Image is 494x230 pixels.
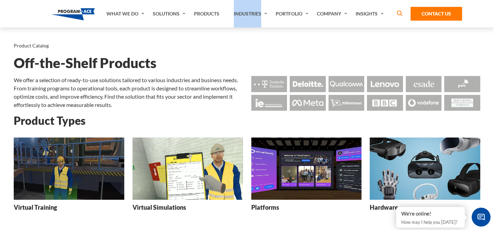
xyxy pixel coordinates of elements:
a: Virtual Simulations [133,138,243,217]
a: Platforms [251,138,362,217]
img: Logo - Seven Trent [444,95,480,111]
img: Logo - Meta [290,95,326,111]
span: Chat Widget [472,208,491,227]
h3: Platforms [251,203,279,212]
img: Logo - BBC [367,95,403,111]
img: Logo - Ie Business School [251,95,287,111]
li: Product Catalog [14,41,49,50]
img: Logo - Esade [406,76,442,92]
img: Logo - Deutsche Telekom [251,76,287,92]
img: Hardware [370,138,480,200]
h3: Virtual Training [14,203,57,212]
h3: Hardware [370,203,398,212]
div: We're online! [401,210,460,217]
img: Logo - Vodafone [406,95,442,111]
img: Platforms [251,138,362,200]
img: Logo - Qualcomm [329,76,365,92]
img: Logo - Pwc [444,76,480,92]
p: How may I help you [DATE]? [401,218,460,226]
nav: breadcrumb [14,41,480,50]
a: Hardware [370,138,480,217]
h2: Product Types [14,114,480,127]
a: Contact Us [411,7,462,21]
h1: Off-the-Shelf Products [14,57,480,69]
img: Logo - Deloitte [290,76,326,92]
p: From training programs to operational tools, each product is designed to streamline workflows, op... [14,84,243,109]
img: Virtual Training [14,138,124,200]
img: Virtual Simulations [133,138,243,200]
img: Logo - Wilhemsen [329,95,365,111]
img: Program-Ace [51,8,95,20]
a: Virtual Training [14,138,124,217]
h3: Virtual Simulations [133,203,186,212]
img: Logo - Lenovo [367,76,403,92]
p: We offer a selection of ready-to-use solutions tailored to various industries and business needs. [14,76,243,84]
